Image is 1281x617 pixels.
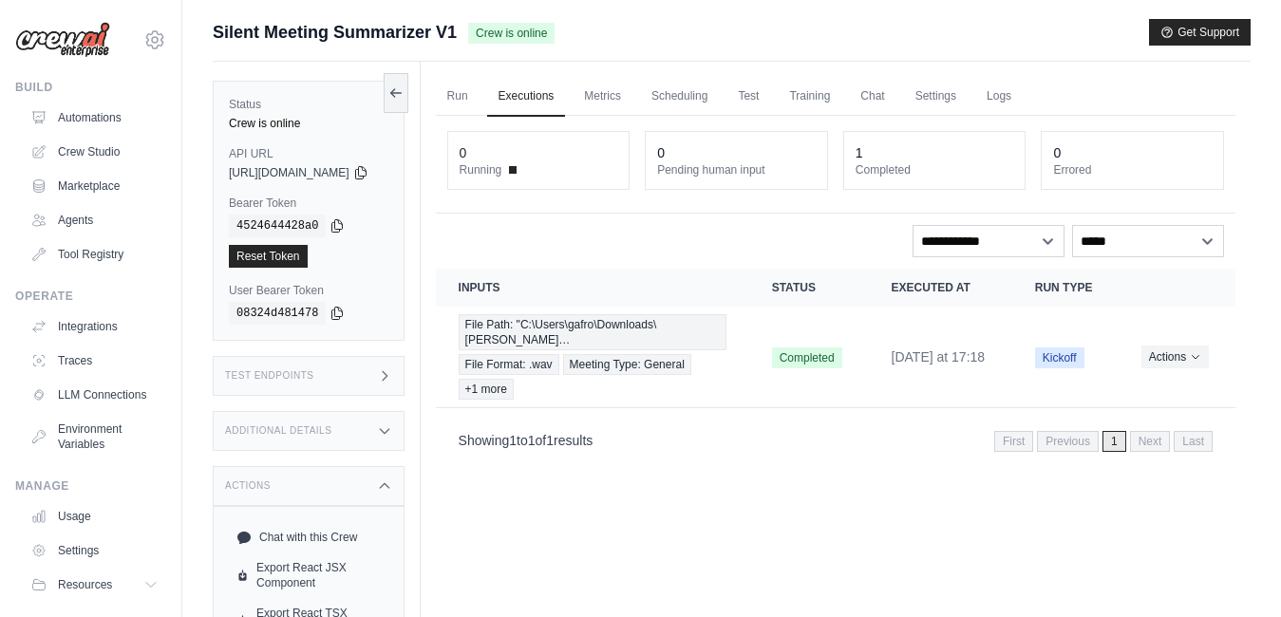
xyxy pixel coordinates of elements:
[772,347,842,368] span: Completed
[23,205,166,235] a: Agents
[213,19,457,46] span: Silent Meeting Summarizer V1
[573,77,632,117] a: Metrics
[546,433,554,448] span: 1
[459,314,726,350] span: File Path: "C:\Users\gafro\Downloads\[PERSON_NAME]…
[459,314,726,400] a: View execution details for File Path
[904,77,968,117] a: Settings
[23,103,166,133] a: Automations
[849,77,895,117] a: Chat
[869,269,1012,307] th: Executed at
[1037,431,1099,452] span: Previous
[778,77,841,117] a: Training
[657,162,816,178] dt: Pending human input
[23,570,166,600] button: Resources
[23,501,166,532] a: Usage
[856,162,1014,178] dt: Completed
[23,171,166,201] a: Marketplace
[749,269,869,307] th: Status
[23,346,166,376] a: Traces
[459,379,514,400] span: +1 more
[23,380,166,410] a: LLM Connections
[229,522,388,552] a: Chat with this Crew
[229,302,326,325] code: 08324d481478
[23,535,166,566] a: Settings
[1174,431,1213,452] span: Last
[1102,431,1126,452] span: 1
[436,269,1235,464] section: Crew executions table
[994,431,1033,452] span: First
[15,289,166,304] div: Operate
[23,414,166,459] a: Environment Variables
[459,431,593,450] p: Showing to of results
[657,143,665,162] div: 0
[1149,19,1251,46] button: Get Support
[15,478,166,494] div: Manage
[15,80,166,95] div: Build
[460,143,467,162] div: 0
[1141,346,1209,368] button: Actions for execution
[23,239,166,270] a: Tool Registry
[229,116,388,131] div: Crew is online
[1053,143,1061,162] div: 0
[15,22,110,58] img: Logo
[892,349,986,365] time: August 19, 2025 at 17:18 WAST
[975,77,1023,117] a: Logs
[487,77,566,117] a: Executions
[459,354,559,375] span: File Format: .wav
[23,137,166,167] a: Crew Studio
[225,480,271,492] h3: Actions
[229,146,388,161] label: API URL
[225,370,314,382] h3: Test Endpoints
[23,311,166,342] a: Integrations
[436,269,749,307] th: Inputs
[528,433,536,448] span: 1
[509,433,517,448] span: 1
[1012,269,1119,307] th: Run Type
[640,77,719,117] a: Scheduling
[563,354,691,375] span: Meeting Type: General
[229,215,326,237] code: 4524644428a0
[58,577,112,592] span: Resources
[229,165,349,180] span: [URL][DOMAIN_NAME]
[1186,526,1281,617] iframe: Chat Widget
[229,245,308,268] a: Reset Token
[229,283,388,298] label: User Bearer Token
[436,77,480,117] a: Run
[468,23,555,44] span: Crew is online
[1053,162,1212,178] dt: Errored
[726,77,770,117] a: Test
[994,431,1213,452] nav: Pagination
[229,552,388,598] a: Export React JSX Component
[436,416,1235,464] nav: Pagination
[229,196,388,211] label: Bearer Token
[229,97,388,112] label: Status
[1130,431,1171,452] span: Next
[225,425,331,437] h3: Additional Details
[1035,347,1084,368] span: Kickoff
[856,143,863,162] div: 1
[460,162,502,178] span: Running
